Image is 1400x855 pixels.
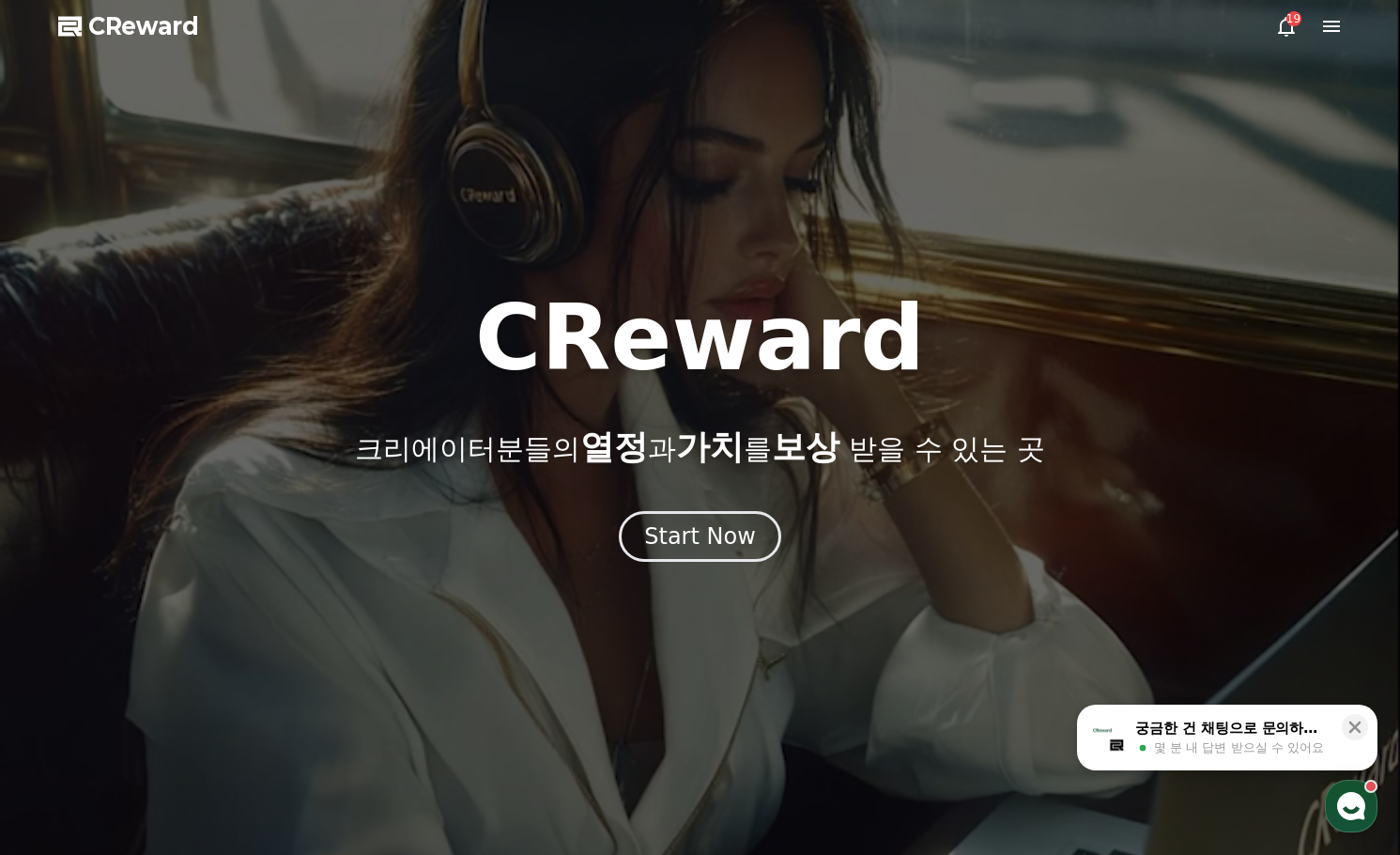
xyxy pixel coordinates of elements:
[475,293,925,383] h1: CReward
[619,530,781,548] a: Start Now
[580,427,648,466] span: 열정
[619,511,781,562] button: Start Now
[676,427,744,466] span: 가치
[772,427,839,466] span: 보상
[355,428,1044,466] p: 크리에이터분들의 과 를 받을 수 있는 곳
[644,521,756,552] div: Start Now
[88,11,199,41] span: CReward
[1286,11,1301,26] div: 19
[1275,15,1298,38] a: 19
[58,11,199,41] a: CReward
